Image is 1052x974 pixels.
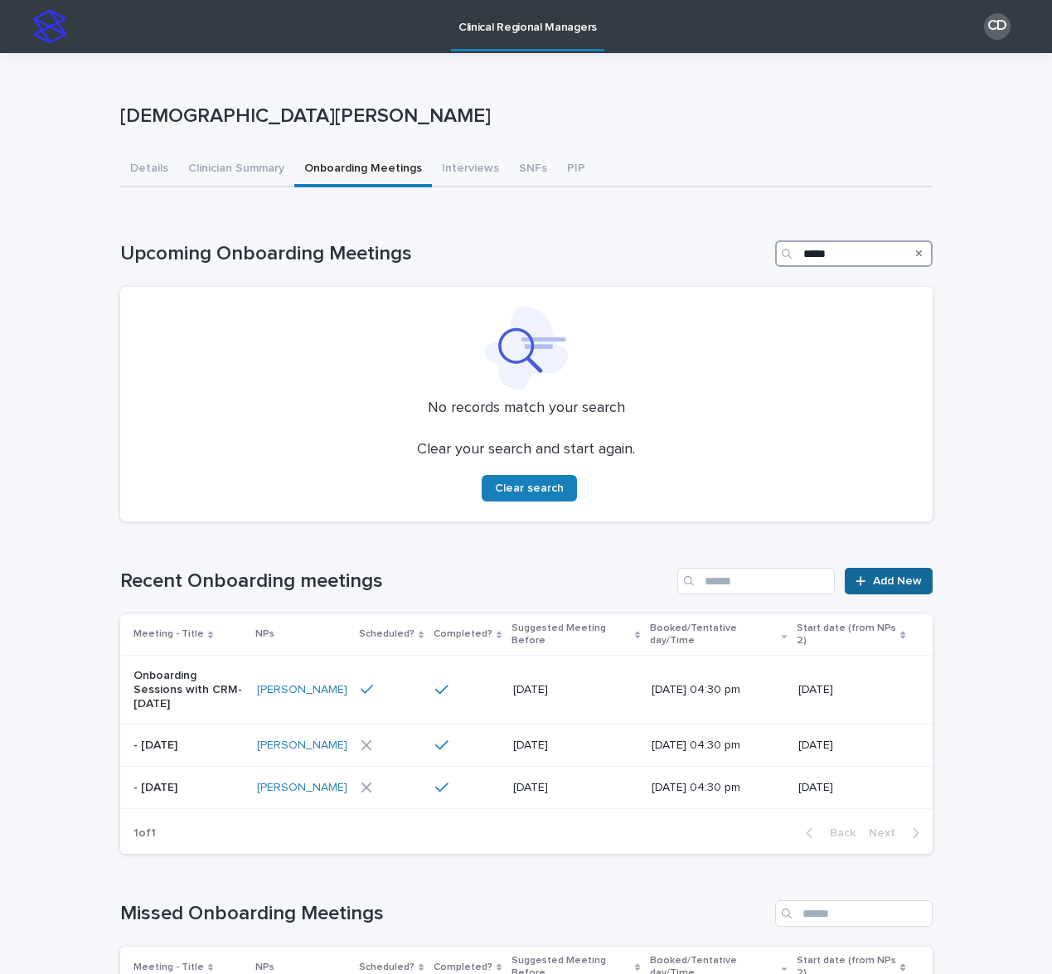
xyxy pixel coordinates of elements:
[120,153,178,187] button: Details
[120,242,768,266] h1: Upcoming Onboarding Meetings
[652,683,770,697] p: [DATE] 04:30 pm
[798,781,905,795] p: [DATE]
[178,153,294,187] button: Clinician Summary
[432,153,509,187] button: Interviews
[257,739,347,753] a: [PERSON_NAME]
[120,104,926,128] p: [DEMOGRAPHIC_DATA][PERSON_NAME]
[33,10,66,43] img: stacker-logo-s-only.png
[513,781,632,795] p: [DATE]
[793,826,862,841] button: Back
[511,619,631,650] p: Suggested Meeting Before
[133,781,244,795] p: - [DATE]
[120,724,933,767] tr: - [DATE][PERSON_NAME] [DATE][DATE] 04:30 pm[DATE]
[255,625,274,643] p: NPs
[798,739,905,753] p: [DATE]
[120,767,933,809] tr: - [DATE][PERSON_NAME] [DATE][DATE] 04:30 pm[DATE]
[820,827,856,839] span: Back
[133,669,244,710] p: Onboarding Sessions with CRM- [DATE]
[257,683,347,697] a: [PERSON_NAME]
[513,683,632,697] p: [DATE]
[257,781,347,795] a: [PERSON_NAME]
[140,400,913,418] p: No records match your search
[120,569,671,594] h1: Recent Onboarding meetings
[359,625,414,643] p: Scheduled?
[120,655,933,724] tr: Onboarding Sessions with CRM- [DATE][PERSON_NAME] [DATE][DATE] 04:30 pm[DATE]
[873,575,922,587] span: Add New
[133,739,244,753] p: - [DATE]
[294,153,432,187] button: Onboarding Meetings
[513,739,632,753] p: [DATE]
[652,781,770,795] p: [DATE] 04:30 pm
[133,625,204,643] p: Meeting - Title
[417,441,635,459] p: Clear your search and start again.
[509,153,557,187] button: SNFs
[797,619,896,650] p: Start date (from NPs 2)
[984,13,1011,40] div: CD
[495,482,564,494] span: Clear search
[557,153,595,187] button: PIP
[775,240,933,267] input: Search
[862,826,933,841] button: Next
[798,683,905,697] p: [DATE]
[677,568,835,594] input: Search
[869,827,905,839] span: Next
[650,619,778,650] p: Booked/Tentative day/Time
[652,739,770,753] p: [DATE] 04:30 pm
[845,568,932,594] a: Add New
[120,902,768,926] h1: Missed Onboarding Meetings
[775,900,933,927] input: Search
[482,475,577,502] button: Clear search
[434,625,492,643] p: Completed?
[120,813,169,854] p: 1 of 1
